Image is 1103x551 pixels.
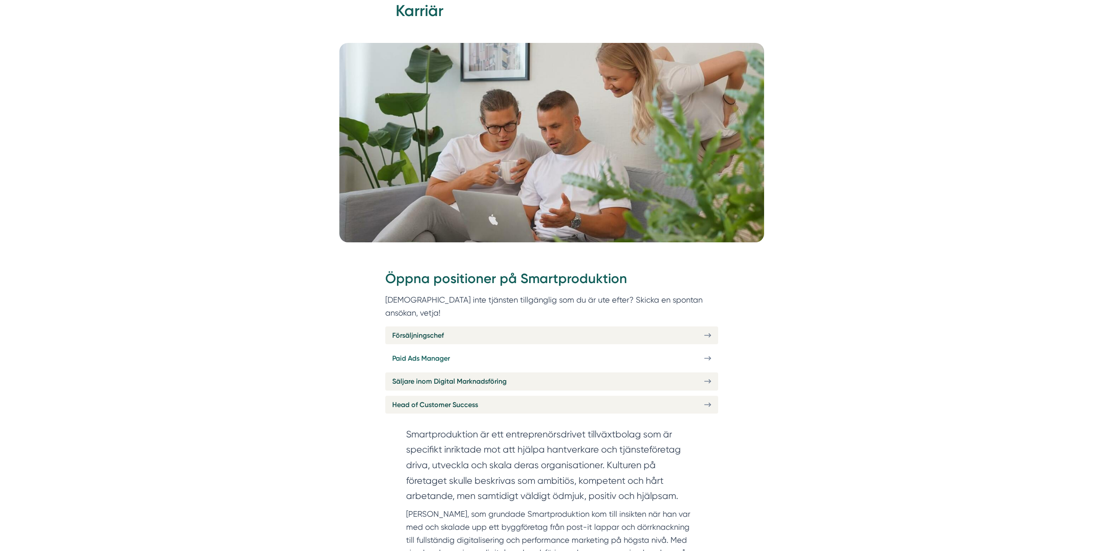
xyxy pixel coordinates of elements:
a: Säljare inom Digital Marknadsföring [385,372,718,390]
h1: Karriär [396,0,708,29]
h2: Öppna positioner på Smartproduktion [385,269,718,293]
img: Karriär [339,43,764,242]
p: [DEMOGRAPHIC_DATA] inte tjänsten tillgänglig som du är ute efter? Skicka en spontan ansökan, vetja! [385,293,718,319]
span: Försäljningschef [392,330,444,341]
a: Försäljningschef [385,326,718,344]
span: Head of Customer Success [392,399,478,410]
section: Smartproduktion är ett entreprenörsdrivet tillväxtbolag som är specifikt inriktade mot att hjälpa... [406,427,697,508]
a: Head of Customer Success [385,396,718,414]
span: Säljare inom Digital Marknadsföring [392,376,507,387]
span: Paid Ads Manager [392,353,450,364]
a: Paid Ads Manager [385,349,718,367]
